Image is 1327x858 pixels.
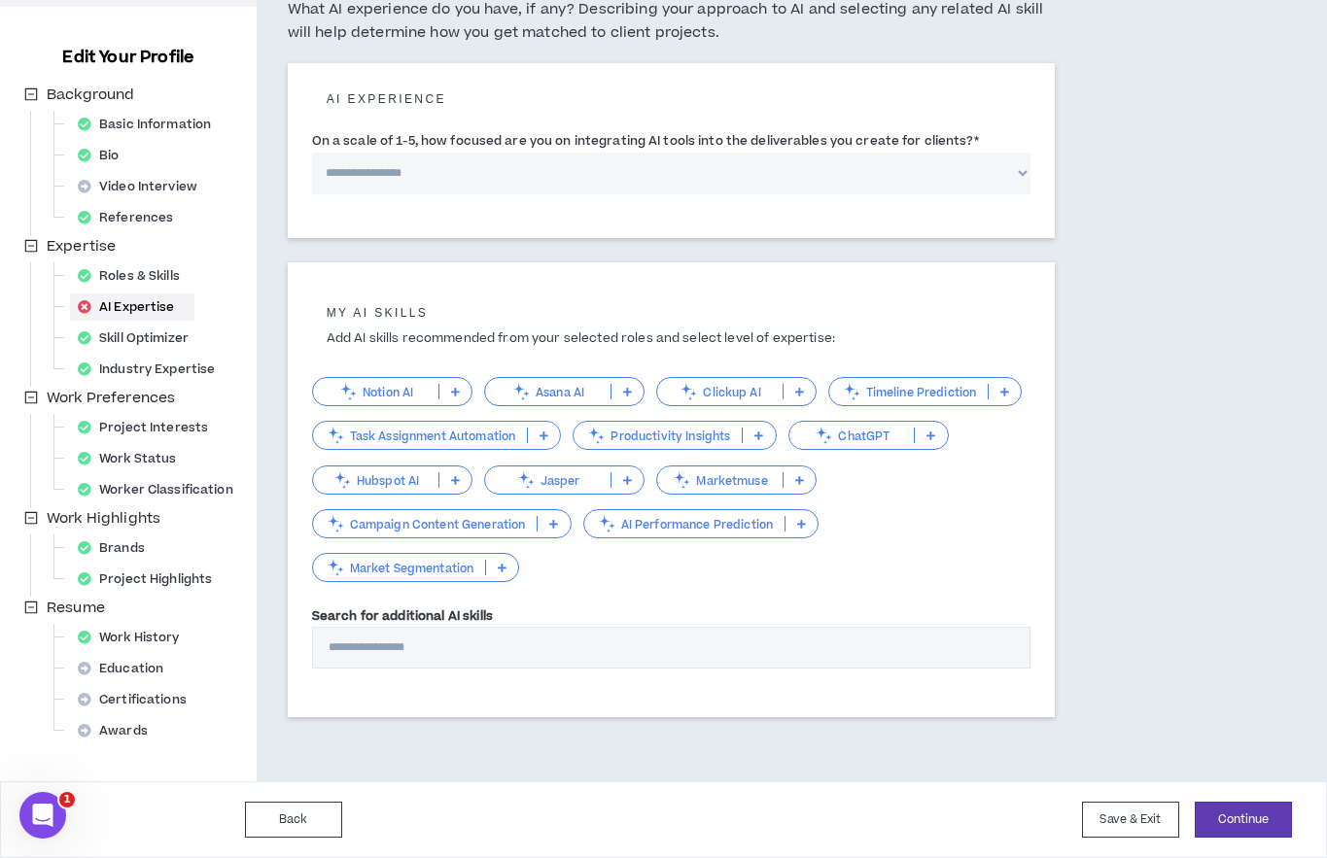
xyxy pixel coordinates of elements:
[47,508,160,529] span: Work Highlights
[313,561,486,575] p: Market Segmentation
[70,686,206,713] div: Certifications
[70,655,183,682] div: Education
[574,429,742,443] p: Productivity Insights
[54,46,201,69] h3: Edit Your Profile
[24,87,38,101] span: minus-square
[43,84,138,107] span: Background
[312,329,1030,348] p: Add AI skills recommended from your selected roles and select level of expertise:
[313,473,438,488] p: Hubspot AI
[312,92,1030,106] h5: AI experience
[47,85,134,105] span: Background
[24,601,38,614] span: minus-square
[43,387,179,410] span: Work Preferences
[70,445,195,472] div: Work Status
[313,517,538,532] p: Campaign Content Generation
[829,385,989,399] p: Timeline Prediction
[59,792,75,807] span: 1
[19,792,66,839] iframe: Intercom live chat
[70,293,194,321] div: AI Expertise
[70,566,231,593] div: Project Highlights
[70,262,199,290] div: Roles & Skills
[485,385,611,399] p: Asana AI
[313,429,528,443] p: Task Assignment Automation
[1195,802,1292,838] button: Continue
[47,598,105,618] span: Resume
[43,235,120,258] span: Expertise
[70,173,217,200] div: Video Interview
[70,356,234,383] div: Industry Expertise
[70,717,167,744] div: Awards
[24,511,38,525] span: minus-square
[312,607,493,625] label: Search for additional AI skills
[43,597,109,620] span: Resume
[70,476,253,503] div: Worker Classification
[70,142,139,169] div: Bio
[313,385,438,399] p: Notion AI
[1082,802,1179,838] button: Save & Exit
[70,325,208,352] div: Skill Optimizer
[47,388,175,408] span: Work Preferences
[70,111,230,138] div: Basic Information
[312,306,1030,320] h5: My AI skills
[70,624,199,651] div: Work History
[789,429,915,443] p: ChatGPT
[657,473,783,488] p: Marketmuse
[584,517,786,532] p: AI Performance Prediction
[70,534,164,562] div: Brands
[70,414,227,441] div: Project Interests
[24,391,38,404] span: minus-square
[312,125,979,156] label: On a scale of 1-5, how focused are you on integrating AI tools into the deliverables you create f...
[24,239,38,253] span: minus-square
[657,385,783,399] p: Clickup AI
[43,507,164,531] span: Work Highlights
[70,204,192,231] div: References
[47,236,116,257] span: Expertise
[245,802,342,838] button: Back
[485,473,611,488] p: Jasper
